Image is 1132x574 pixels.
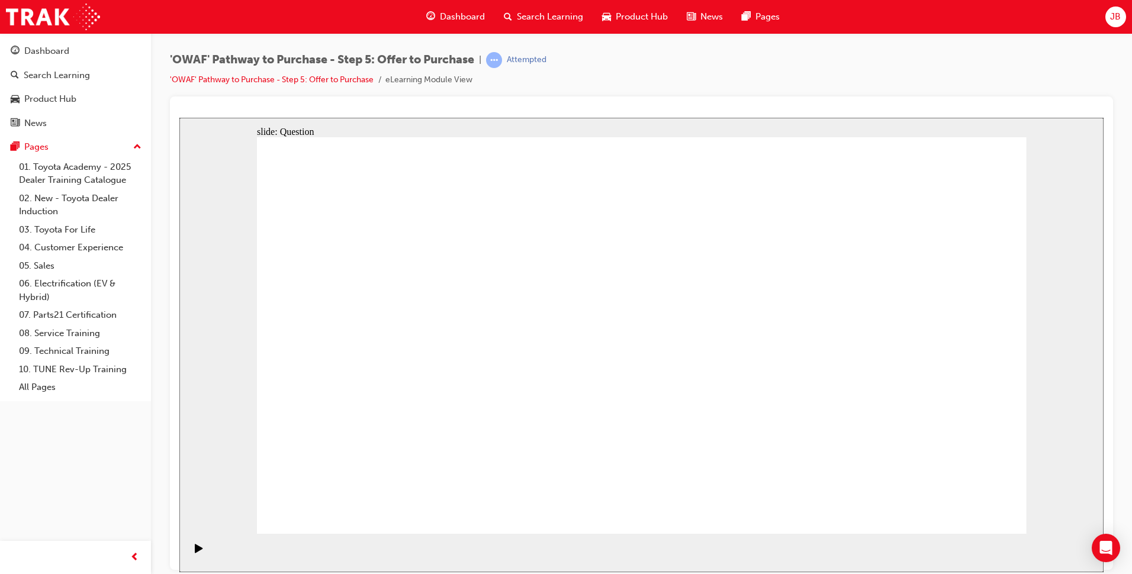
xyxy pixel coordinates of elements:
button: Pages [5,136,146,158]
div: News [24,117,47,130]
a: 04. Customer Experience [14,238,146,257]
a: 08. Service Training [14,324,146,343]
a: Dashboard [5,40,146,62]
span: guage-icon [426,9,435,24]
span: news-icon [11,118,20,129]
li: eLearning Module View [385,73,472,87]
span: Dashboard [440,10,485,24]
a: News [5,112,146,134]
div: Attempted [507,54,546,66]
a: All Pages [14,378,146,396]
span: Search Learning [517,10,583,24]
button: DashboardSearch LearningProduct HubNews [5,38,146,136]
a: 06. Electrification (EV & Hybrid) [14,275,146,306]
span: Product Hub [616,10,668,24]
a: 01. Toyota Academy - 2025 Dealer Training Catalogue [14,158,146,189]
a: Search Learning [5,65,146,86]
a: 02. New - Toyota Dealer Induction [14,189,146,221]
a: 10. TUNE Rev-Up Training [14,360,146,379]
div: Product Hub [24,92,76,106]
a: search-iconSearch Learning [494,5,593,29]
a: 07. Parts21 Certification [14,306,146,324]
a: car-iconProduct Hub [593,5,677,29]
span: learningRecordVerb_ATTEMPT-icon [486,52,502,68]
span: 'OWAF' Pathway to Purchase - Step 5: Offer to Purchase [170,53,474,67]
span: search-icon [11,70,19,81]
div: Search Learning [24,69,90,82]
span: JB [1110,10,1121,24]
span: car-icon [602,9,611,24]
a: guage-iconDashboard [417,5,494,29]
span: news-icon [687,9,696,24]
span: up-icon [133,140,141,155]
a: 05. Sales [14,257,146,275]
button: JB [1105,7,1126,27]
a: 'OWAF' Pathway to Purchase - Step 5: Offer to Purchase [170,75,374,85]
div: Dashboard [24,44,69,58]
a: Product Hub [5,88,146,110]
div: playback controls [6,416,26,454]
div: Open Intercom Messenger [1092,534,1120,562]
span: guage-icon [11,46,20,57]
a: news-iconNews [677,5,732,29]
img: Trak [6,4,100,30]
span: pages-icon [11,142,20,153]
span: News [700,10,723,24]
span: pages-icon [742,9,751,24]
span: Pages [755,10,780,24]
span: car-icon [11,94,20,105]
div: Pages [24,140,49,154]
span: search-icon [504,9,512,24]
a: 03. Toyota For Life [14,221,146,239]
a: 09. Technical Training [14,342,146,360]
button: Play (Ctrl+Alt+P) [6,425,26,446]
span: | [479,53,481,67]
a: pages-iconPages [732,5,789,29]
span: prev-icon [130,550,139,565]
